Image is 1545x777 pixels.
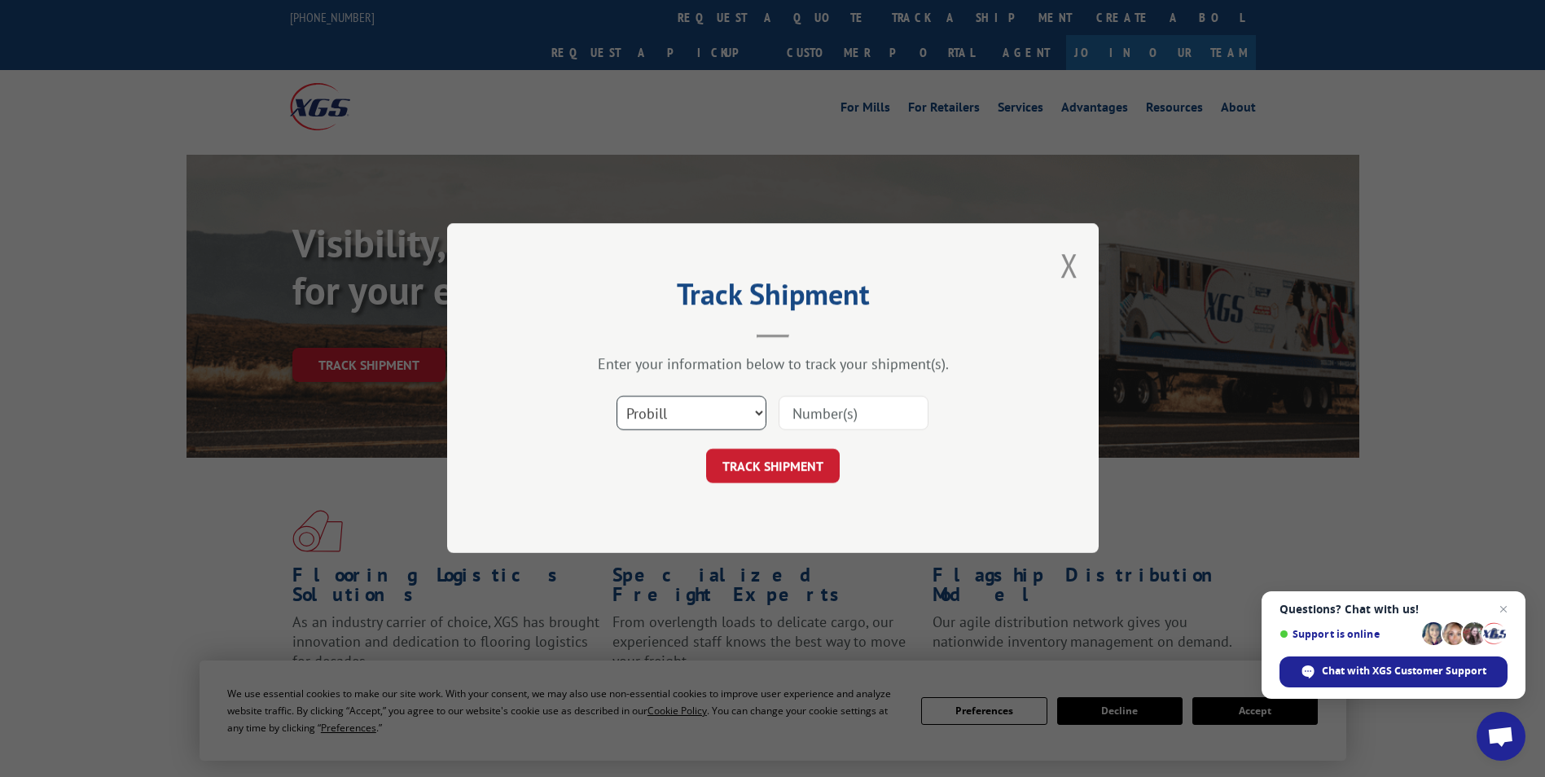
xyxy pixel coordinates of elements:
[1060,244,1078,287] button: Close modal
[1494,599,1513,619] span: Close chat
[706,450,840,484] button: TRACK SHIPMENT
[1279,628,1416,640] span: Support is online
[1279,656,1508,687] div: Chat with XGS Customer Support
[529,283,1017,314] h2: Track Shipment
[1279,603,1508,616] span: Questions? Chat with us!
[529,355,1017,374] div: Enter your information below to track your shipment(s).
[1322,664,1486,678] span: Chat with XGS Customer Support
[1477,712,1525,761] div: Open chat
[779,397,928,431] input: Number(s)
